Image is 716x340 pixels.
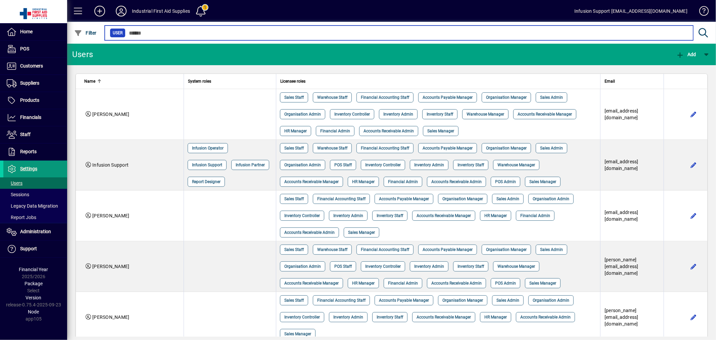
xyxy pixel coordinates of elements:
[458,162,484,168] span: Inventory Staff
[361,94,409,101] span: Financial Accounting Staff
[431,280,482,287] span: Accounts Receivable Admin
[605,308,638,327] span: [PERSON_NAME][EMAIL_ADDRESS][DOMAIN_NAME]
[132,6,190,16] div: Industrial First Aid Supplies
[92,314,129,320] span: [PERSON_NAME]
[3,143,67,160] a: Reports
[28,309,39,314] span: Node
[20,29,33,34] span: Home
[484,212,507,219] span: HR Manager
[334,263,352,270] span: POS Staff
[674,48,698,60] button: Add
[3,189,67,200] a: Sessions
[3,24,67,40] a: Home
[74,30,97,36] span: Filter
[3,126,67,143] a: Staff
[486,94,527,101] span: Organisation Manager
[3,212,67,223] a: Report Jobs
[3,109,67,126] a: Financials
[377,212,403,219] span: Inventory Staff
[317,297,366,304] span: Financial Accounting Staff
[365,162,401,168] span: Inventory Controller
[497,162,535,168] span: Warehouse Manager
[20,46,29,51] span: POS
[3,41,67,57] a: POS
[427,128,454,134] span: Sales Manager
[92,162,129,168] span: Infusion Support
[497,263,535,270] span: Warehouse Manager
[284,314,320,321] span: Inventory Controller
[92,264,129,269] span: [PERSON_NAME]
[284,297,304,304] span: Sales Staff
[352,178,375,185] span: HR Manager
[84,78,180,85] div: Name
[333,212,363,219] span: Inventory Admin
[423,145,473,152] span: Accounts Payable Manager
[688,312,699,323] button: Edit
[284,128,307,134] span: HR Manager
[20,229,51,234] span: Administration
[3,223,67,240] a: Administration
[3,241,67,257] a: Support
[26,295,42,300] span: Version
[458,263,484,270] span: Inventory Staff
[442,196,483,202] span: Organisation Manager
[3,92,67,109] a: Products
[19,267,48,272] span: Financial Year
[320,128,350,134] span: Financial Admin
[361,145,409,152] span: Financial Accounting Staff
[89,5,110,17] button: Add
[417,314,471,321] span: Accounts Receivable Manager
[73,27,98,39] button: Filter
[317,246,347,253] span: Warehouse Staff
[377,314,403,321] span: Inventory Staff
[284,331,311,337] span: Sales Manager
[72,49,101,60] div: Users
[20,115,41,120] span: Financials
[605,78,615,85] span: Email
[605,159,638,171] span: [EMAIL_ADDRESS][DOMAIN_NAME]
[20,63,43,69] span: Customers
[533,196,569,202] span: Organisation Admin
[284,263,321,270] span: Organisation Admin
[192,162,222,168] span: Infusion Support
[431,178,482,185] span: Accounts Receivable Admin
[361,246,409,253] span: Financial Accounting Staff
[284,246,304,253] span: Sales Staff
[540,246,563,253] span: Sales Admin
[284,178,339,185] span: Accounts Receivable Manager
[518,111,572,118] span: Accounts Receivable Manager
[317,196,366,202] span: Financial Accounting Staff
[417,212,471,219] span: Accounts Receivable Manager
[688,109,699,120] button: Edit
[317,145,347,152] span: Warehouse Staff
[20,80,39,86] span: Suppliers
[92,112,129,117] span: [PERSON_NAME]
[520,314,571,321] span: Accounts Receivable Admin
[334,111,370,118] span: Inventory Controller
[20,166,37,171] span: Settings
[605,108,638,120] span: [EMAIL_ADDRESS][DOMAIN_NAME]
[364,128,414,134] span: Accounts Receivable Admin
[414,263,444,270] span: Inventory Admin
[529,280,556,287] span: Sales Manager
[423,94,473,101] span: Accounts Payable Manager
[192,145,224,152] span: Infusion Operator
[495,178,516,185] span: POS Admin
[484,314,507,321] span: HR Manager
[688,261,699,272] button: Edit
[7,203,58,209] span: Legacy Data Migration
[388,280,418,287] span: Financial Admin
[520,212,550,219] span: Financial Admin
[20,132,31,137] span: Staff
[284,162,321,168] span: Organisation Admin
[3,177,67,189] a: Users
[236,162,265,168] span: Infusion Partner
[496,196,519,202] span: Sales Admin
[113,30,123,36] span: User
[365,263,401,270] span: Inventory Controller
[688,160,699,170] button: Edit
[467,111,504,118] span: Warehouse Manager
[688,210,699,221] button: Edit
[25,281,43,286] span: Package
[284,280,339,287] span: Accounts Receivable Manager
